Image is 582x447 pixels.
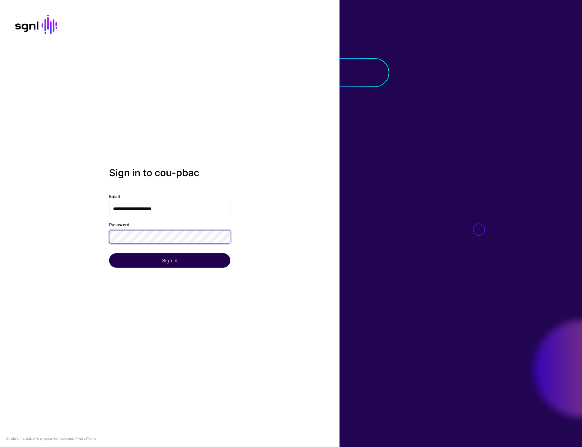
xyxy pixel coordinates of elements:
button: Sign In [109,253,230,268]
a: Terms [87,437,96,440]
h2: Sign in to cou-pbac [109,167,230,179]
a: Privacy [75,437,85,440]
div: © [URL], Inc. SGNL® is a registered trademark. & [6,436,96,441]
label: Email [109,193,120,200]
label: Password [109,221,129,228]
